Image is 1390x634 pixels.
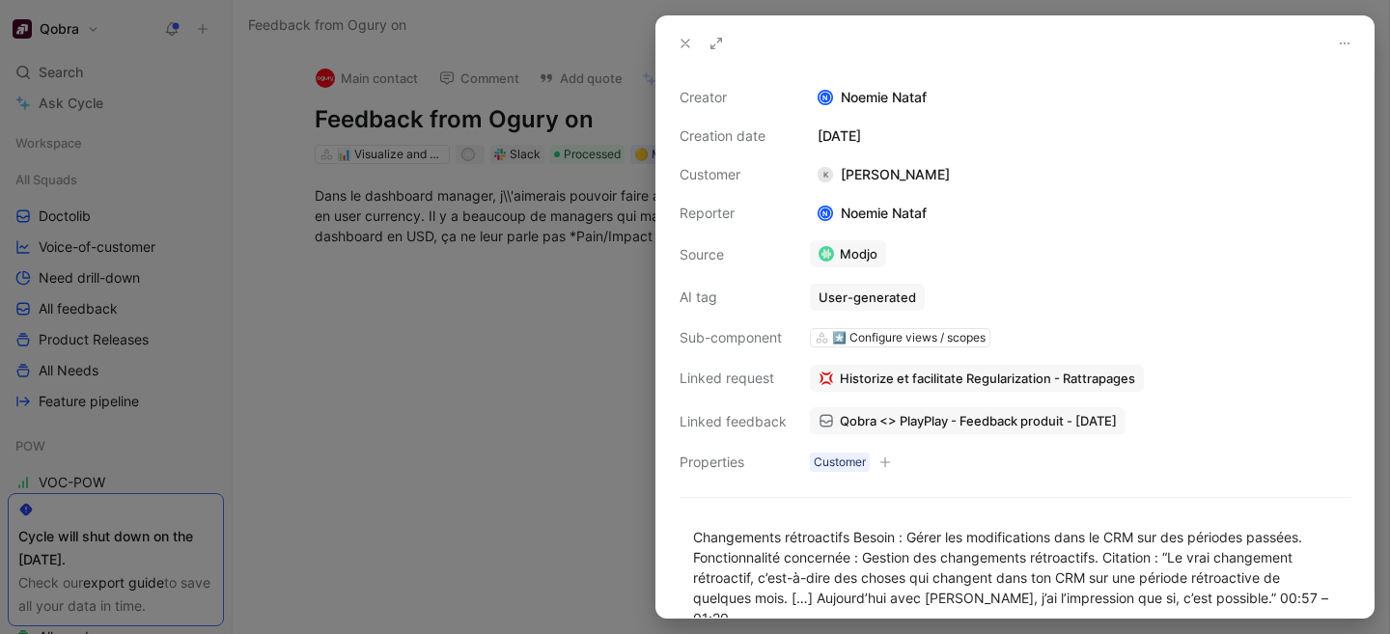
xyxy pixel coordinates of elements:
div: Changements rétroactifs Besoin : Gérer les modifications dans le CRM sur des périodes passées. Fo... [693,527,1337,628]
div: [DATE] [810,124,1350,148]
div: Customer [814,453,866,472]
a: Qobra <> PlayPlay - Feedback produit - [DATE] [810,407,1126,434]
div: Customer [680,163,787,186]
span: Qobra <> PlayPlay - Feedback produit - [DATE] [840,412,1117,429]
div: Noemie Nataf [810,202,934,225]
div: Noemie Nataf [810,86,1350,109]
div: N [820,207,832,220]
div: Creation date [680,124,787,148]
div: Source [680,243,787,266]
div: *️⃣ Configure views / scopes [832,328,986,347]
a: Modjo [810,240,886,267]
div: Properties [680,451,787,474]
span: Historize et facilitate Regularization - Rattrapages [840,370,1135,387]
div: Creator [680,86,787,109]
div: User-generated [819,289,916,306]
img: 💢 [819,371,834,386]
div: K [818,167,833,182]
button: 💢Historize et facilitate Regularization - Rattrapages [810,365,1144,392]
div: Linked request [680,367,787,390]
div: Sub-component [680,326,787,349]
div: AI tag [680,286,787,309]
div: Reporter [680,202,787,225]
div: N [820,92,832,104]
div: [PERSON_NAME] [810,163,958,186]
div: Linked feedback [680,410,787,433]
